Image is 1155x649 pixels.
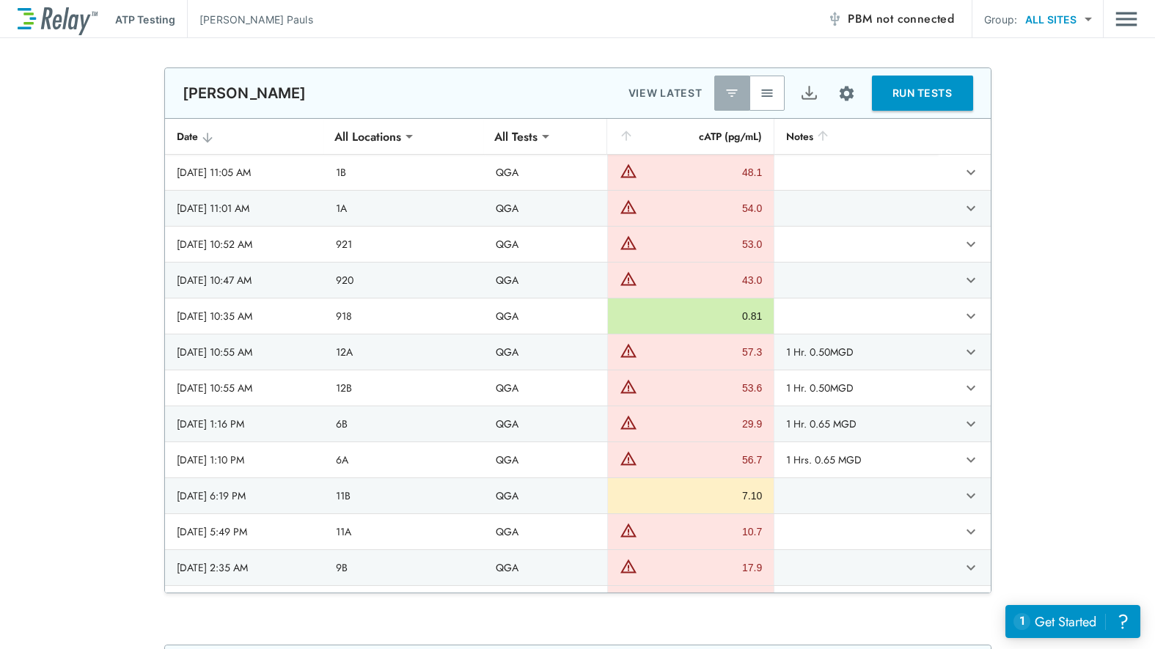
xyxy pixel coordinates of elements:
button: expand row [958,483,983,508]
span: not connected [876,10,954,27]
td: QGA [484,514,607,549]
td: QGA [484,191,607,226]
img: Warning [620,378,637,395]
td: 1 Hr. 0.50MGD [774,334,938,370]
div: [DATE] 2:35 AM [177,560,313,575]
img: Latest [725,86,739,100]
div: [DATE] 1:10 PM [177,452,313,467]
iframe: Resource center [1005,605,1140,638]
div: All Tests [484,122,548,151]
td: 1A [324,191,484,226]
div: [DATE] 5:49 PM [177,524,313,539]
button: expand row [958,519,983,544]
div: All Locations [324,122,411,151]
div: [DATE] 6:19 PM [177,488,313,503]
td: QGA [484,478,607,513]
td: 6A [324,442,484,477]
td: QGA [484,263,607,298]
td: QGA [484,442,607,477]
p: [PERSON_NAME] [183,84,307,102]
img: Warning [620,342,637,359]
td: 1 Hr. 0.65 MGD [774,406,938,441]
td: 920 [324,263,484,298]
td: QGA [484,550,607,585]
img: Warning [620,270,637,287]
button: expand row [958,340,983,364]
td: QGA [484,370,607,406]
img: Drawer Icon [1115,5,1137,33]
button: expand row [958,555,983,580]
td: 9B [324,550,484,585]
div: 7.10 [620,488,762,503]
div: 0.81 [620,309,762,323]
div: Notes [786,128,926,145]
td: QGA [484,334,607,370]
td: QGA [484,586,607,621]
div: [DATE] 10:55 AM [177,381,313,395]
img: Settings Icon [837,84,856,103]
img: Export Icon [800,84,818,103]
span: PBM [848,9,954,29]
button: Main menu [1115,5,1137,33]
div: [DATE] 11:01 AM [177,201,313,216]
div: 54.0 [641,201,762,216]
div: [DATE] 10:55 AM [177,345,313,359]
button: expand row [958,196,983,221]
button: expand row [958,304,983,329]
img: Warning [620,162,637,180]
div: 29.9 [641,417,762,431]
td: 12A [324,334,484,370]
div: 56.7 [641,452,762,467]
button: PBM not connected [821,4,960,34]
img: Offline Icon [827,12,842,26]
div: 10.7 [641,524,762,539]
div: [DATE] 10:52 AM [177,237,313,252]
button: expand row [958,232,983,257]
td: 12B [324,370,484,406]
button: expand row [958,160,983,185]
button: expand row [958,411,983,436]
img: Warning [620,198,637,216]
td: 918 [324,298,484,334]
button: expand row [958,447,983,472]
img: Warning [620,521,637,539]
div: 53.6 [641,381,762,395]
button: expand row [958,591,983,616]
div: [DATE] 1:16 PM [177,417,313,431]
p: Group: [984,12,1017,27]
td: 1B [324,155,484,190]
button: RUN TESTS [872,76,973,111]
img: Warning [620,234,637,252]
td: 1 Hr. 0.50MGD [774,370,938,406]
p: [PERSON_NAME] Pauls [199,12,313,27]
td: 11B [324,478,484,513]
button: Site setup [827,74,866,113]
p: VIEW LATEST [628,84,703,102]
td: 9A [324,586,484,621]
div: cATP (pg/mL) [619,128,762,145]
td: QGA [484,298,607,334]
div: [DATE] 10:35 AM [177,309,313,323]
td: 11A [324,514,484,549]
button: expand row [958,375,983,400]
img: Warning [620,414,637,431]
div: [DATE] 11:05 AM [177,165,313,180]
div: 53.0 [641,237,762,252]
td: QGA [484,406,607,441]
td: 1 Hrs. 0.65 MGD [774,442,938,477]
button: Export [792,76,827,111]
td: QGA [484,155,607,190]
td: QGA [484,227,607,262]
div: [DATE] 10:47 AM [177,273,313,287]
div: 48.1 [641,165,762,180]
img: View All [760,86,774,100]
div: 43.0 [641,273,762,287]
div: 17.9 [641,560,762,575]
td: 921 [324,227,484,262]
img: Warning [620,557,637,575]
td: 6B [324,406,484,441]
th: Date [165,119,325,155]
